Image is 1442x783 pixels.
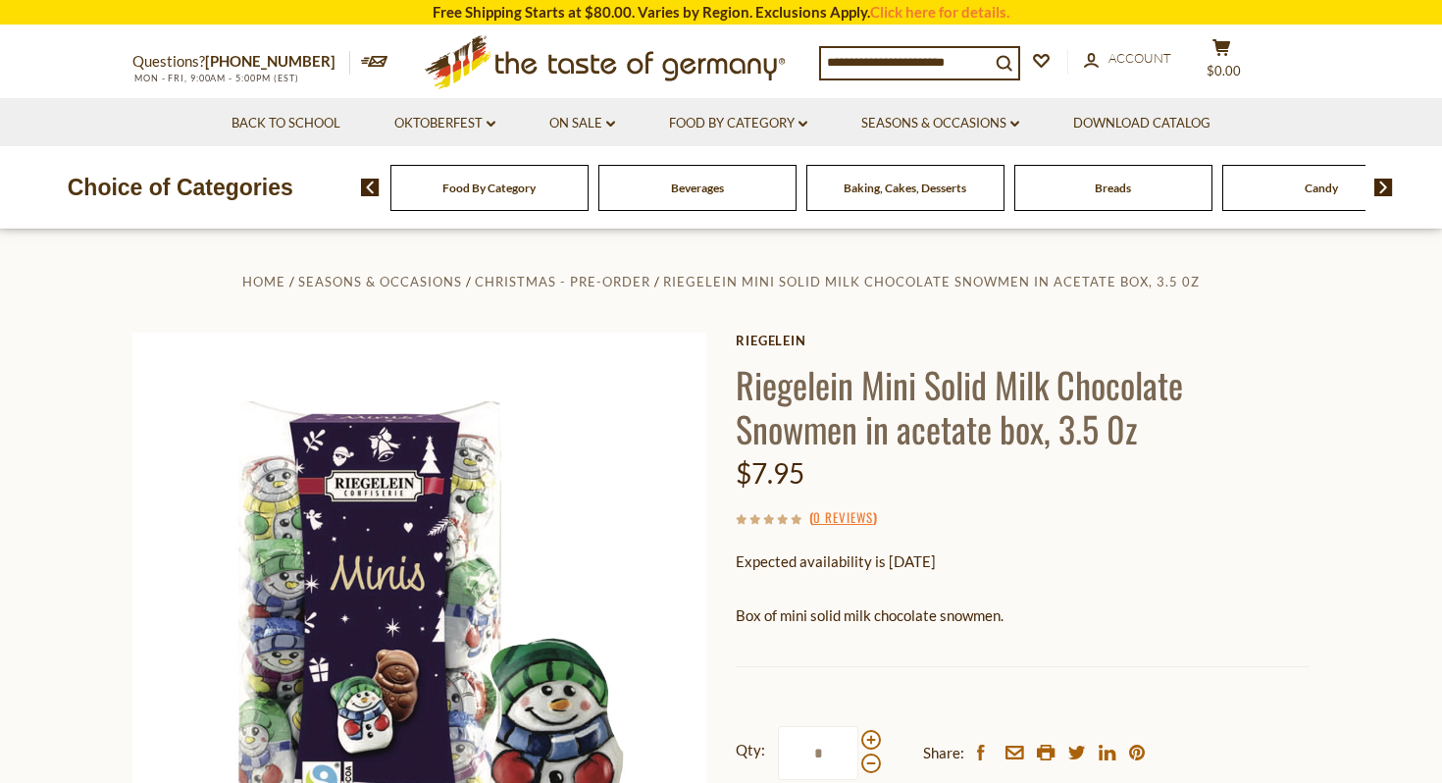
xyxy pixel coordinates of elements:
span: $7.95 [736,456,804,490]
a: Beverages [671,181,724,195]
a: Riegelein [736,333,1310,348]
button: $0.00 [1192,38,1251,87]
input: Qty: [778,726,858,780]
span: $0.00 [1207,63,1241,78]
a: Christmas - PRE-ORDER [475,274,650,289]
a: Oktoberfest [394,113,495,134]
a: Seasons & Occasions [861,113,1019,134]
a: Back to School [232,113,340,134]
h1: Riegelein Mini Solid Milk Chocolate Snowmen in acetate box, 3.5 0z [736,362,1310,450]
a: Baking, Cakes, Desserts [844,181,966,195]
a: Seasons & Occasions [298,274,462,289]
strong: Qty: [736,738,765,762]
p: Expected availability is [DATE] [736,549,1310,574]
span: ( ) [809,507,877,527]
a: Riegelein Mini Solid Milk Chocolate Snowmen in acetate box, 3.5 0z [663,274,1200,289]
a: Breads [1095,181,1131,195]
a: 0 Reviews [813,507,873,529]
span: Share: [923,741,964,765]
p: Questions? [132,49,350,75]
a: Food By Category [669,113,807,134]
img: previous arrow [361,179,380,196]
a: Download Catalog [1073,113,1210,134]
a: Account [1084,48,1171,70]
p: Box of mini solid milk chocolate snowmen. [736,603,1310,628]
a: Click here for details. [870,3,1009,21]
a: Food By Category [442,181,536,195]
a: On Sale [549,113,615,134]
span: Account [1108,50,1171,66]
a: [PHONE_NUMBER] [205,52,335,70]
a: Home [242,274,285,289]
a: Candy [1305,181,1338,195]
span: MON - FRI, 9:00AM - 5:00PM (EST) [132,73,299,83]
img: next arrow [1374,179,1393,196]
